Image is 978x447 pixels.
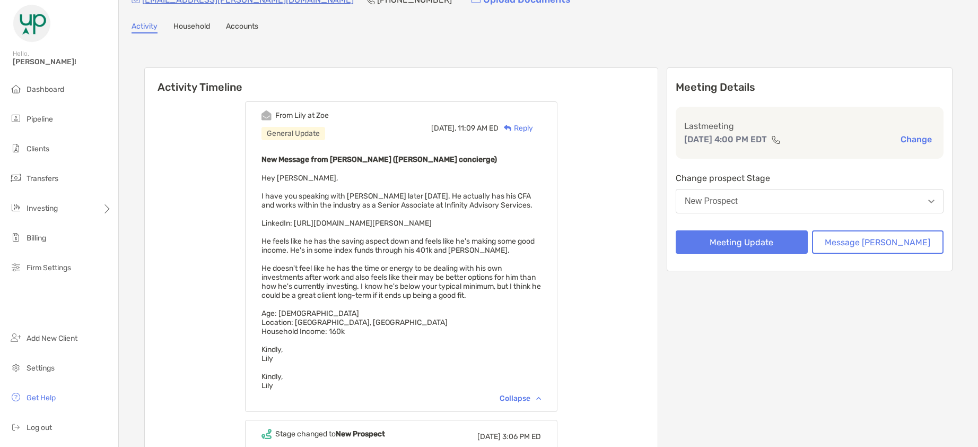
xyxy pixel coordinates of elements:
[685,196,738,206] div: New Prospect
[261,110,272,121] img: Event icon
[27,85,64,94] span: Dashboard
[27,263,71,272] span: Firm Settings
[477,432,501,441] span: [DATE]
[336,429,385,439] b: New Prospect
[502,432,541,441] span: 3:06 PM ED
[676,189,944,213] button: New Prospect
[261,174,541,390] span: Hey [PERSON_NAME], I have you speaking with [PERSON_NAME] later [DATE]. He actually has his CFA a...
[27,204,58,213] span: Investing
[10,231,22,244] img: billing icon
[132,22,158,33] a: Activity
[10,171,22,184] img: transfers icon
[13,57,112,66] span: [PERSON_NAME]!
[676,171,944,185] p: Change prospect Stage
[431,124,456,133] span: [DATE],
[145,68,658,93] h6: Activity Timeline
[10,331,22,344] img: add_new_client icon
[275,429,385,439] div: Stage changed to
[27,364,55,373] span: Settings
[812,230,944,254] button: Message [PERSON_NAME]
[27,115,53,124] span: Pipeline
[10,420,22,433] img: logout icon
[10,82,22,95] img: dashboard icon
[10,142,22,154] img: clients icon
[684,119,935,133] p: Last meeting
[27,393,56,402] span: Get Help
[173,22,210,33] a: Household
[504,125,512,132] img: Reply icon
[10,112,22,125] img: pipeline icon
[261,155,497,164] b: New Message from [PERSON_NAME] ([PERSON_NAME] concierge)
[536,397,541,400] img: Chevron icon
[10,361,22,374] img: settings icon
[500,394,541,403] div: Collapse
[458,124,499,133] span: 11:09 AM ED
[27,423,52,432] span: Log out
[261,127,325,140] div: General Update
[261,429,272,439] img: Event icon
[499,123,533,134] div: Reply
[27,234,46,243] span: Billing
[10,261,22,273] img: firm-settings icon
[10,391,22,403] img: get-help icon
[275,111,329,120] div: From Lily at Zoe
[676,230,808,254] button: Meeting Update
[684,133,767,146] p: [DATE] 4:00 PM EDT
[897,134,935,145] button: Change
[27,174,58,183] span: Transfers
[771,135,781,144] img: communication type
[27,334,77,343] span: Add New Client
[226,22,258,33] a: Accounts
[676,81,944,94] p: Meeting Details
[27,144,49,153] span: Clients
[10,201,22,214] img: investing icon
[13,4,51,42] img: Zoe Logo
[928,200,935,203] img: Open dropdown arrow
